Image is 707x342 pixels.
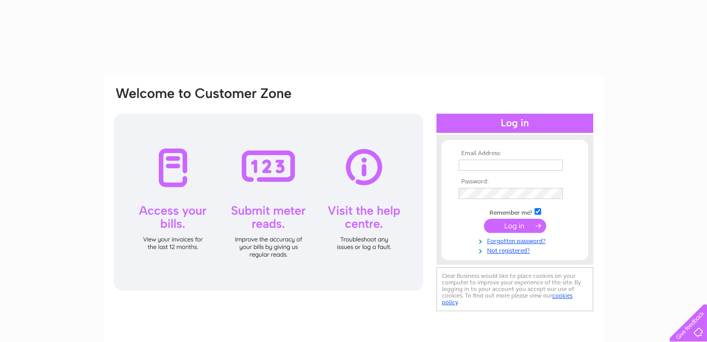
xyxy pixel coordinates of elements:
[442,292,572,306] a: cookies policy
[456,178,573,185] th: Password:
[484,219,546,233] input: Submit
[459,235,573,245] a: Forgotten password?
[456,150,573,157] th: Email Address:
[459,245,573,255] a: Not registered?
[456,207,573,217] td: Remember me?
[436,267,593,311] div: Clear Business would like to place cookies on your computer to improve your experience of the sit...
